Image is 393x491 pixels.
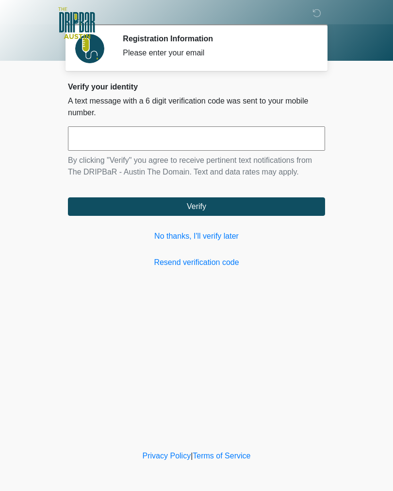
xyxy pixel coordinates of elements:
a: Privacy Policy [143,452,191,460]
p: By clicking "Verify" you agree to receive pertinent text notifications from The DRIPBaR - Austin ... [68,155,325,178]
p: A text message with a 6 digit verification code was sent to your mobile number. [68,95,325,119]
a: Terms of Service [193,452,250,460]
a: Resend verification code [68,257,325,268]
h2: Verify your identity [68,82,325,91]
a: | [191,452,193,460]
img: The DRIPBaR - Austin The Domain Logo [58,7,95,39]
a: No thanks, I'll verify later [68,230,325,242]
img: Agent Avatar [75,34,104,63]
button: Verify [68,197,325,216]
div: Please enter your email [123,47,311,59]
